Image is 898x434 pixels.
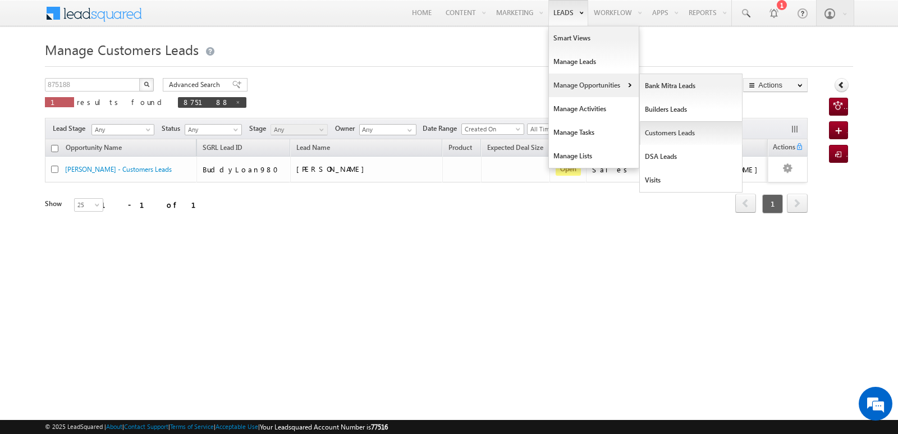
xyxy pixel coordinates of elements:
[291,141,336,156] span: Lead Name
[184,97,230,107] span: 875188
[185,125,239,135] span: Any
[640,168,743,192] a: Visits
[371,423,388,431] span: 77516
[549,26,639,50] a: Smart Views
[169,80,223,90] span: Advanced Search
[249,124,271,134] span: Stage
[260,423,388,431] span: Your Leadsquared Account Number is
[787,195,808,213] a: next
[549,74,639,97] a: Manage Opportunities
[66,143,122,152] span: Opportunity Name
[75,200,104,210] span: 25
[768,141,795,156] span: Actions
[162,124,185,134] span: Status
[185,124,242,135] a: Any
[640,98,743,121] a: Builders Leads
[60,141,127,156] a: Opportunity Name
[203,143,242,152] span: SGRL Lead ID
[401,125,415,136] a: Show All Items
[144,81,149,87] img: Search
[549,121,639,144] a: Manage Tasks
[74,198,103,212] a: 25
[359,124,416,135] input: Type to Search
[335,124,359,134] span: Owner
[487,143,543,152] span: Expected Deal Size
[549,97,639,121] a: Manage Activities
[640,121,743,145] a: Customers Leads
[53,124,90,134] span: Lead Stage
[461,124,524,135] a: Created On
[735,195,756,213] a: prev
[640,145,743,168] a: DSA Leads
[296,164,370,173] span: [PERSON_NAME]
[743,78,808,92] button: Actions
[271,124,328,135] a: Any
[203,165,285,175] div: BuddyLoan980
[124,423,168,430] a: Contact Support
[787,194,808,213] span: next
[592,165,679,175] div: Sales Marked
[556,162,581,176] span: Open
[448,143,472,152] span: Product
[106,423,122,430] a: About
[216,423,258,430] a: Acceptable Use
[45,40,199,58] span: Manage Customers Leads
[271,125,324,135] span: Any
[640,74,743,98] a: Bank Mitra Leads
[482,141,549,156] a: Expected Deal Size
[65,165,172,173] a: [PERSON_NAME] - Customers Leads
[762,194,783,213] span: 1
[549,144,639,168] a: Manage Lists
[51,97,68,107] span: 1
[423,124,461,134] span: Date Range
[528,124,581,134] span: All Time
[45,422,388,432] span: © 2025 LeadSquared | | | | |
[197,141,248,156] a: SGRL Lead ID
[170,423,214,430] a: Terms of Service
[51,145,58,152] input: Check all records
[91,124,154,135] a: Any
[101,198,209,211] div: 1 - 1 of 1
[462,124,520,134] span: Created On
[45,199,65,209] div: Show
[549,50,639,74] a: Manage Leads
[527,124,584,135] a: All Time
[92,125,150,135] span: Any
[77,97,166,107] span: results found
[735,194,756,213] span: prev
